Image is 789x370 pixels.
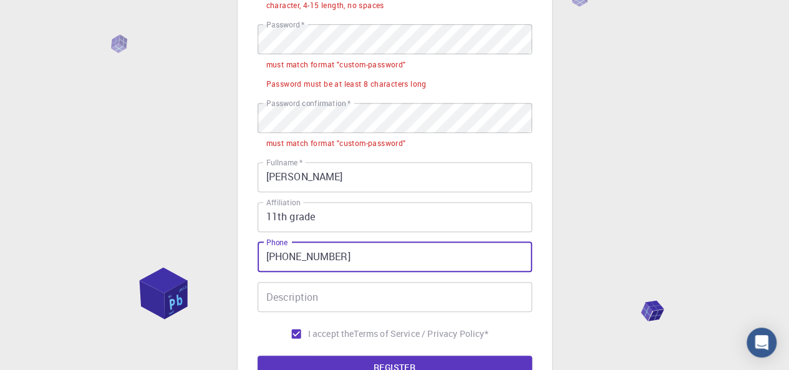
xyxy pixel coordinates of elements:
[354,328,488,340] a: Terms of Service / Privacy Policy*
[308,328,354,340] span: I accept the
[747,328,777,358] div: Open Intercom Messenger
[266,157,303,168] label: Fullname
[266,59,406,71] div: must match format "custom-password"
[266,237,288,248] label: Phone
[266,98,351,109] label: Password confirmation
[266,137,406,150] div: must match format "custom-password"
[266,19,304,30] label: Password
[354,328,488,340] p: Terms of Service / Privacy Policy *
[266,78,427,90] div: Password must be at least 8 characters long
[266,197,300,208] label: Affiliation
